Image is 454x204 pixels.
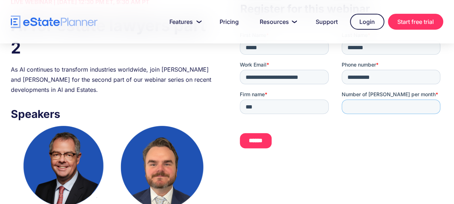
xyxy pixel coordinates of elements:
[240,31,443,154] iframe: Form 0
[11,16,98,28] a: home
[388,14,443,30] a: Start free trial
[11,64,214,95] div: As AI continues to transform industries worldwide, join [PERSON_NAME] and [PERSON_NAME] for the s...
[350,14,384,30] a: Login
[251,14,303,29] a: Resources
[161,14,207,29] a: Features
[307,14,346,29] a: Support
[11,106,214,122] h3: Speakers
[211,14,247,29] a: Pricing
